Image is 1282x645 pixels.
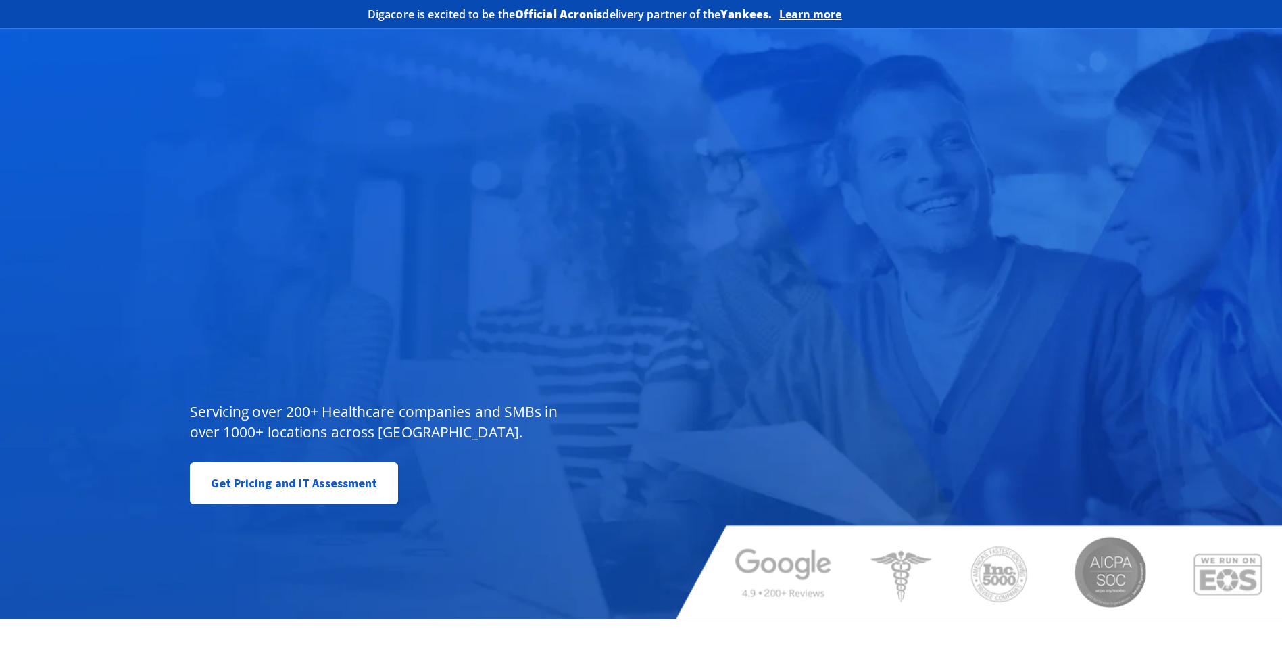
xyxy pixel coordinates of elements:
img: Acronis [849,4,915,24]
h2: Digacore is excited to be the delivery partner of the [368,9,772,20]
a: Learn more [779,7,842,21]
span: Get Pricing and IT Assessment [211,470,378,497]
p: Servicing over 200+ Healthcare companies and SMBs in over 1000+ locations across [GEOGRAPHIC_DATA]. [190,402,568,442]
b: Official Acronis [515,7,603,22]
b: Yankees. [720,7,772,22]
a: Get Pricing and IT Assessment [190,462,399,504]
